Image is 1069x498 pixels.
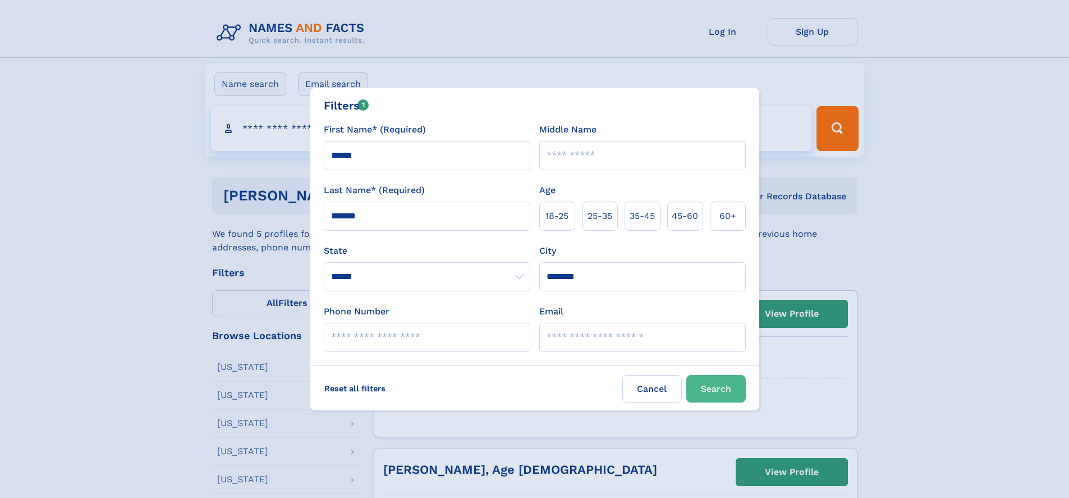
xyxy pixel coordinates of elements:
span: 18‑25 [545,209,568,223]
label: Phone Number [324,305,389,318]
label: Reset all filters [317,375,393,402]
button: Search [686,375,746,403]
label: Last Name* (Required) [324,184,425,197]
label: Cancel [622,375,682,403]
span: 60+ [719,209,736,223]
span: 35‑45 [630,209,655,223]
label: Email [539,305,563,318]
div: Filters [324,97,369,114]
label: First Name* (Required) [324,123,426,136]
span: 25‑35 [588,209,612,223]
label: Age [539,184,556,197]
span: 45‑60 [672,209,698,223]
label: City [539,244,556,258]
label: State [324,244,530,258]
label: Middle Name [539,123,597,136]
